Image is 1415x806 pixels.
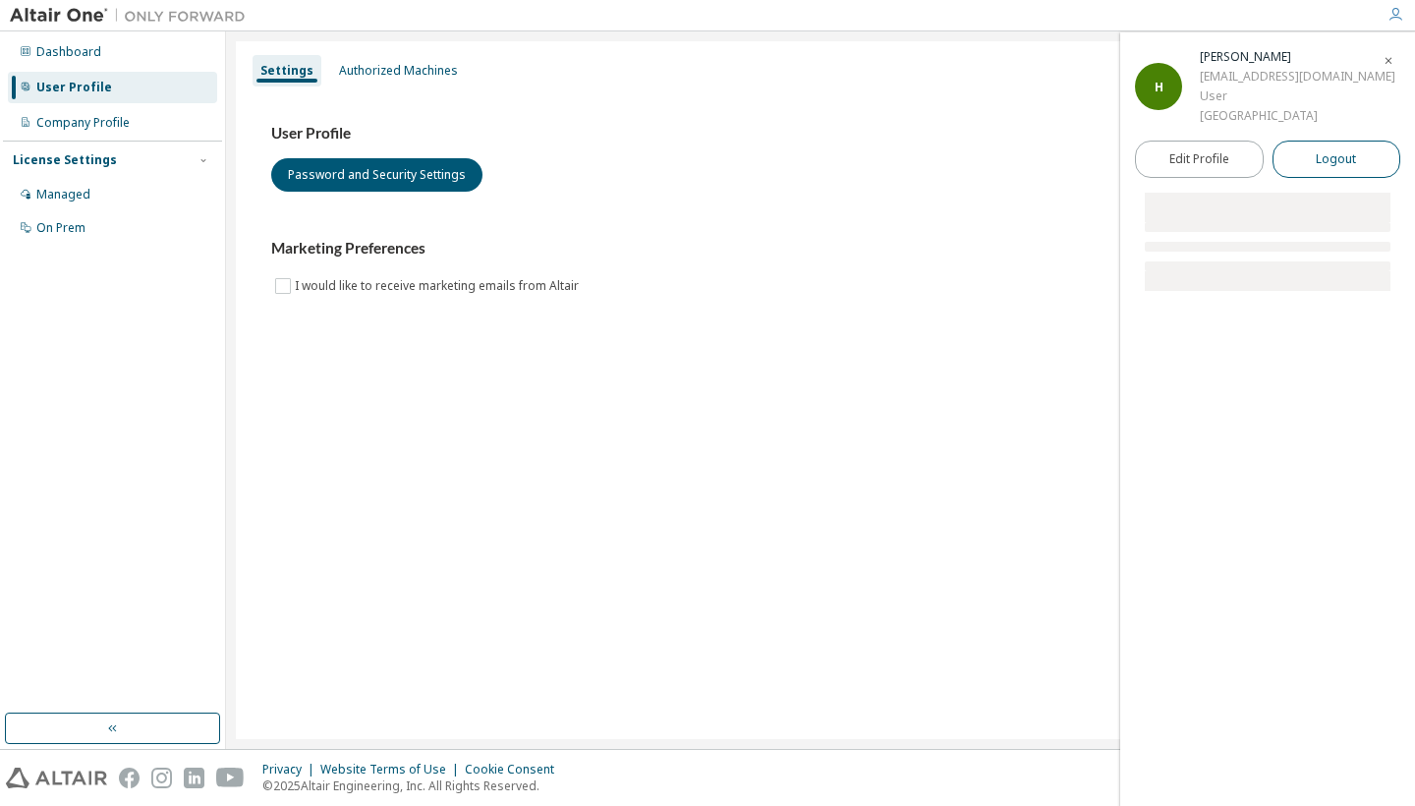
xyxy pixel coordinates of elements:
[465,762,566,777] div: Cookie Consent
[119,768,140,788] img: facebook.svg
[339,63,458,79] div: Authorized Machines
[320,762,465,777] div: Website Terms of Use
[1316,149,1356,169] span: Logout
[1169,151,1229,167] span: Edit Profile
[1273,141,1401,178] button: Logout
[1200,47,1395,67] div: Ha Tran
[184,768,204,788] img: linkedin.svg
[271,124,1370,144] h3: User Profile
[13,152,117,168] div: License Settings
[1155,79,1163,95] span: H
[271,158,482,192] button: Password and Security Settings
[262,777,566,794] p: © 2025 Altair Engineering, Inc. All Rights Reserved.
[36,187,90,202] div: Managed
[260,63,313,79] div: Settings
[6,768,107,788] img: altair_logo.svg
[1200,106,1395,126] div: [GEOGRAPHIC_DATA]
[271,239,1370,259] h3: Marketing Preferences
[36,44,101,60] div: Dashboard
[216,768,245,788] img: youtube.svg
[1135,141,1264,178] a: Edit Profile
[36,220,85,236] div: On Prem
[1200,67,1395,86] div: [EMAIL_ADDRESS][DOMAIN_NAME]
[36,80,112,95] div: User Profile
[10,6,255,26] img: Altair One
[151,768,172,788] img: instagram.svg
[262,762,320,777] div: Privacy
[295,274,583,298] label: I would like to receive marketing emails from Altair
[1200,86,1395,106] div: User
[36,115,130,131] div: Company Profile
